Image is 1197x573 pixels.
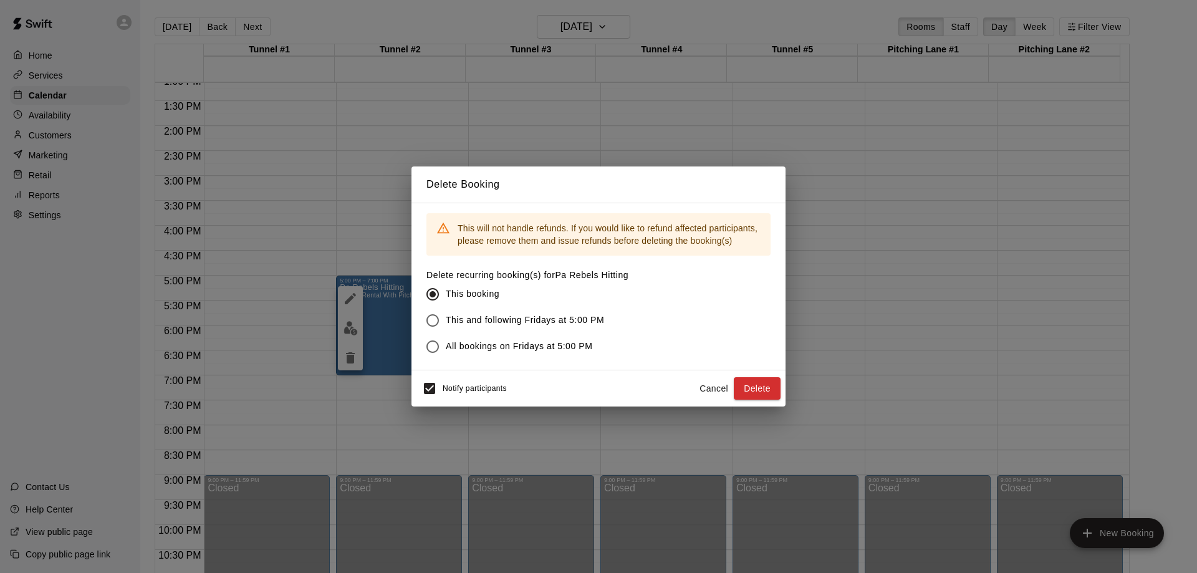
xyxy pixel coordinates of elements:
[458,217,761,252] div: This will not handle refunds. If you would like to refund affected participants, please remove th...
[446,340,592,353] span: All bookings on Fridays at 5:00 PM
[446,287,499,301] span: This booking
[443,384,507,393] span: Notify participants
[734,377,781,400] button: Delete
[446,314,604,327] span: This and following Fridays at 5:00 PM
[694,377,734,400] button: Cancel
[411,166,786,203] h2: Delete Booking
[426,269,628,281] label: Delete recurring booking(s) for Pa Rebels Hitting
